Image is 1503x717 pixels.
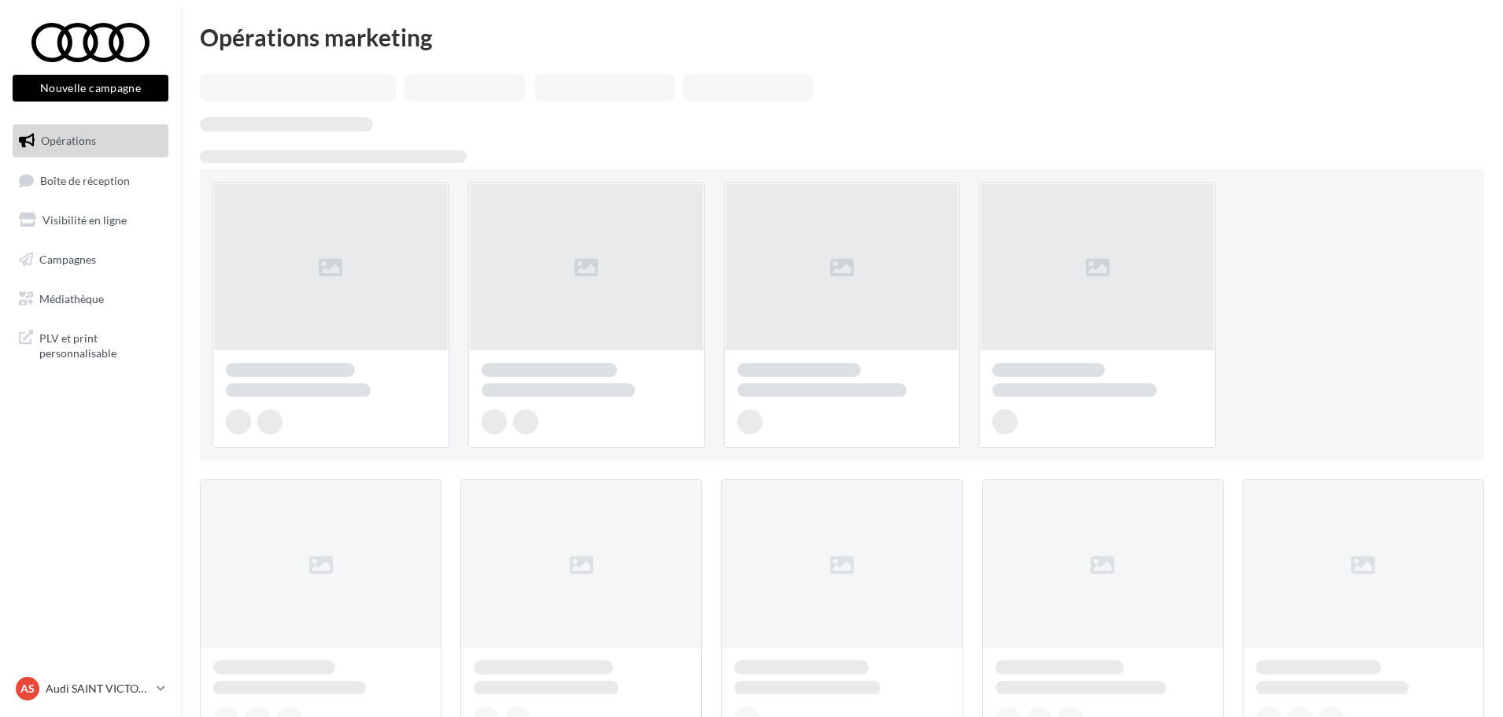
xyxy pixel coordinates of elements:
[39,327,162,361] span: PLV et print personnalisable
[9,124,172,157] a: Opérations
[46,681,150,697] p: Audi SAINT VICTORET
[42,213,127,227] span: Visibilité en ligne
[9,164,172,198] a: Boîte de réception
[41,134,96,147] span: Opérations
[9,204,172,237] a: Visibilité en ligne
[40,173,130,187] span: Boîte de réception
[200,25,1484,49] div: Opérations marketing
[9,243,172,276] a: Campagnes
[9,283,172,316] a: Médiathèque
[13,674,168,704] a: AS Audi SAINT VICTORET
[20,681,35,697] span: AS
[39,253,96,266] span: Campagnes
[39,291,104,305] span: Médiathèque
[13,75,168,102] button: Nouvelle campagne
[9,321,172,368] a: PLV et print personnalisable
